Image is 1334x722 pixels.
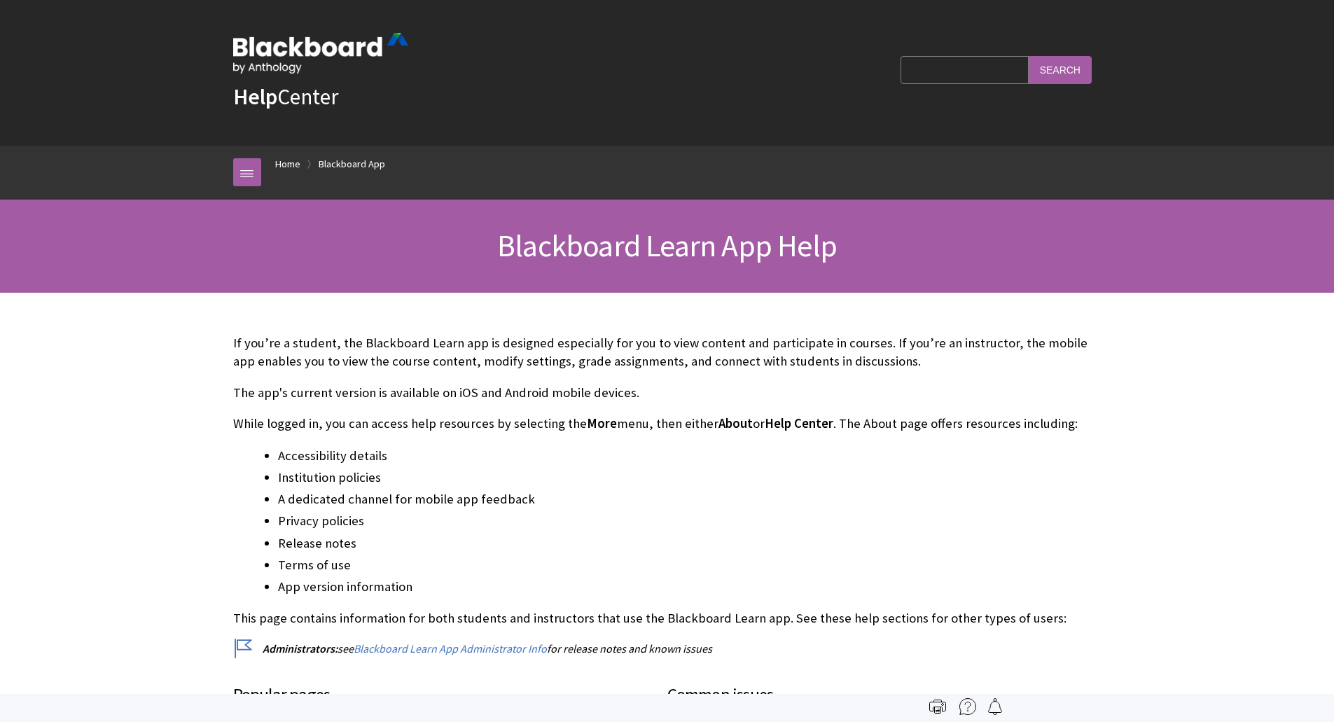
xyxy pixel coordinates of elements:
span: Help Center [765,415,833,431]
span: Blackboard Learn App Help [497,226,837,265]
p: This page contains information for both students and instructors that use the Blackboard Learn ap... [233,609,1102,627]
li: Privacy policies [278,511,1102,531]
li: Accessibility details [278,446,1102,466]
a: HelpCenter [233,83,338,111]
img: Print [929,698,946,715]
img: Follow this page [987,698,1003,715]
li: Release notes [278,534,1102,553]
span: Administrators: [263,641,338,655]
p: The app's current version is available on iOS and Android mobile devices. [233,384,1102,402]
li: Institution policies [278,468,1102,487]
a: Blackboard App [319,155,385,173]
a: Home [275,155,300,173]
li: Terms of use [278,555,1102,575]
li: A dedicated channel for mobile app feedback [278,490,1102,509]
p: If you’re a student, the Blackboard Learn app is designed especially for you to view content and ... [233,334,1102,370]
a: Blackboard Learn App Administrator Info [354,641,547,656]
img: Blackboard by Anthology [233,33,408,74]
img: More help [959,698,976,715]
p: see for release notes and known issues [233,641,1102,656]
strong: Help [233,83,277,111]
span: More [587,415,617,431]
li: App version information [278,577,1102,597]
span: About [718,415,753,431]
p: While logged in, you can access help resources by selecting the menu, then either or . The About ... [233,415,1102,433]
input: Search [1029,56,1092,83]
